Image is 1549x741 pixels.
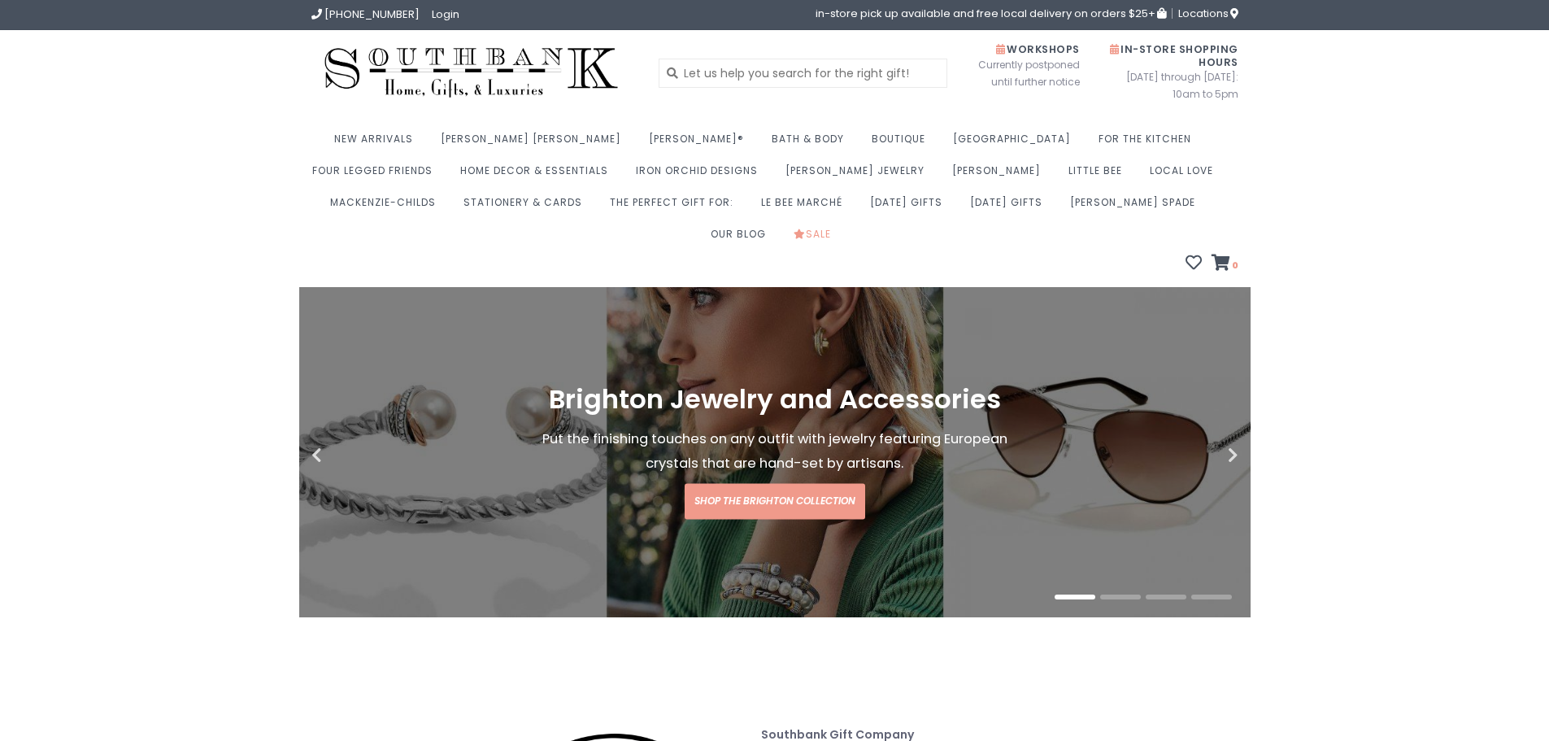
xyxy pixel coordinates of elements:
a: [PERSON_NAME] Spade [1070,191,1203,223]
a: [GEOGRAPHIC_DATA] [953,128,1079,159]
a: [PERSON_NAME] [952,159,1049,191]
a: [PERSON_NAME] Jewelry [785,159,933,191]
button: 3 of 4 [1146,595,1186,599]
span: Locations [1178,6,1238,21]
a: Stationery & Cards [463,191,590,223]
a: For the Kitchen [1099,128,1199,159]
span: [PHONE_NUMBER] [324,7,420,22]
span: Put the finishing touches on any outfit with jewelry featuring European crystals that are hand-se... [542,430,1007,473]
h1: Brighton Jewelry and Accessories [524,386,1025,415]
button: Previous [311,447,393,464]
a: [PERSON_NAME]® [649,128,752,159]
span: Currently postponed until further notice [958,56,1080,90]
a: Shop the Brighton Collection [685,484,865,520]
a: New Arrivals [334,128,421,159]
a: Bath & Body [772,128,852,159]
button: 1 of 4 [1055,595,1095,599]
a: The perfect gift for: [610,191,742,223]
a: Le Bee Marché [761,191,851,223]
a: MacKenzie-Childs [330,191,444,223]
a: Home Decor & Essentials [460,159,616,191]
button: Next [1157,447,1238,464]
span: in-store pick up available and free local delivery on orders $25+ [816,8,1166,19]
a: Locations [1172,8,1238,19]
a: Four Legged Friends [312,159,441,191]
a: Boutique [872,128,933,159]
img: Southbank Gift Company -- Home, Gifts, and Luxuries [311,42,632,103]
a: Iron Orchid Designs [636,159,766,191]
a: [PERSON_NAME] [PERSON_NAME] [441,128,629,159]
a: [DATE] Gifts [970,191,1051,223]
a: Little Bee [1068,159,1130,191]
a: Local Love [1150,159,1221,191]
span: In-Store Shopping Hours [1110,42,1238,69]
a: [DATE] Gifts [870,191,951,223]
a: Our Blog [711,223,774,255]
a: Sale [794,223,839,255]
button: 4 of 4 [1191,595,1232,599]
button: 2 of 4 [1100,595,1141,599]
span: 0 [1230,259,1238,272]
a: 0 [1212,256,1238,272]
a: [PHONE_NUMBER] [311,7,420,22]
a: Login [432,7,459,22]
input: Let us help you search for the right gift! [659,59,947,88]
span: Workshops [996,42,1080,56]
span: [DATE] through [DATE]: 10am to 5pm [1104,68,1238,102]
